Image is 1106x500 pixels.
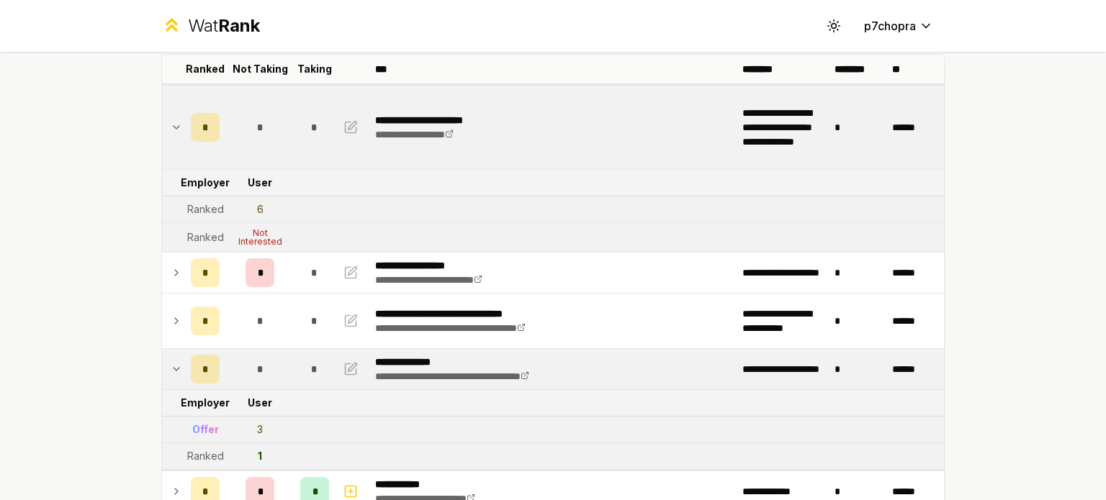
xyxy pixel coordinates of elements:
[187,230,224,245] div: Ranked
[185,390,225,416] td: Employer
[853,13,945,39] button: p7chopra
[864,17,916,35] span: p7chopra
[218,15,260,36] span: Rank
[188,14,260,37] div: Wat
[225,390,295,416] td: User
[161,14,260,37] a: WatRank
[257,422,263,437] div: 3
[187,202,224,217] div: Ranked
[192,422,219,437] div: Offer
[185,170,225,196] td: Employer
[297,62,332,76] p: Taking
[231,229,289,246] div: Not Interested
[187,449,224,463] div: Ranked
[258,449,262,463] div: 1
[257,202,264,217] div: 6
[186,62,225,76] p: Ranked
[233,62,288,76] p: Not Taking
[225,170,295,196] td: User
